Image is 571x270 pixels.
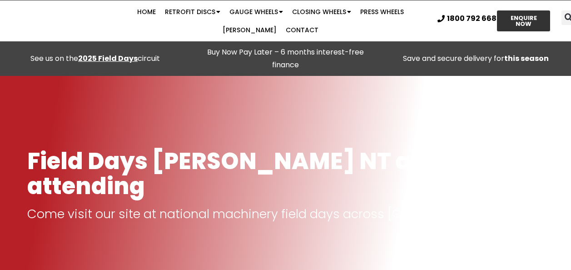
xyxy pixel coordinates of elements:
a: 2025 Field Days [78,53,138,64]
strong: this season [504,53,549,64]
a: ENQUIRE NOW [497,10,550,31]
a: 1800 792 668 [437,15,497,22]
p: Buy Now Pay Later – 6 months interest-free finance [195,46,376,71]
a: Contact [281,21,323,39]
nav: Menu [111,3,431,39]
div: See us on the circuit [5,52,186,65]
a: Gauge Wheels [225,3,288,21]
img: Ryan NT logo [27,8,111,34]
a: Retrofit Discs [160,3,225,21]
a: Home [133,3,160,21]
p: Come visit our site at national machinery field days across [GEOGRAPHIC_DATA]. [27,208,544,220]
span: 1800 792 668 [447,15,497,22]
span: ENQUIRE NOW [505,15,542,27]
p: Save and secure delivery for [385,52,566,65]
a: Press Wheels [356,3,408,21]
a: [PERSON_NAME] [218,21,281,39]
h1: Field Days [PERSON_NAME] NT are attending [27,149,544,199]
a: Closing Wheels [288,3,356,21]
